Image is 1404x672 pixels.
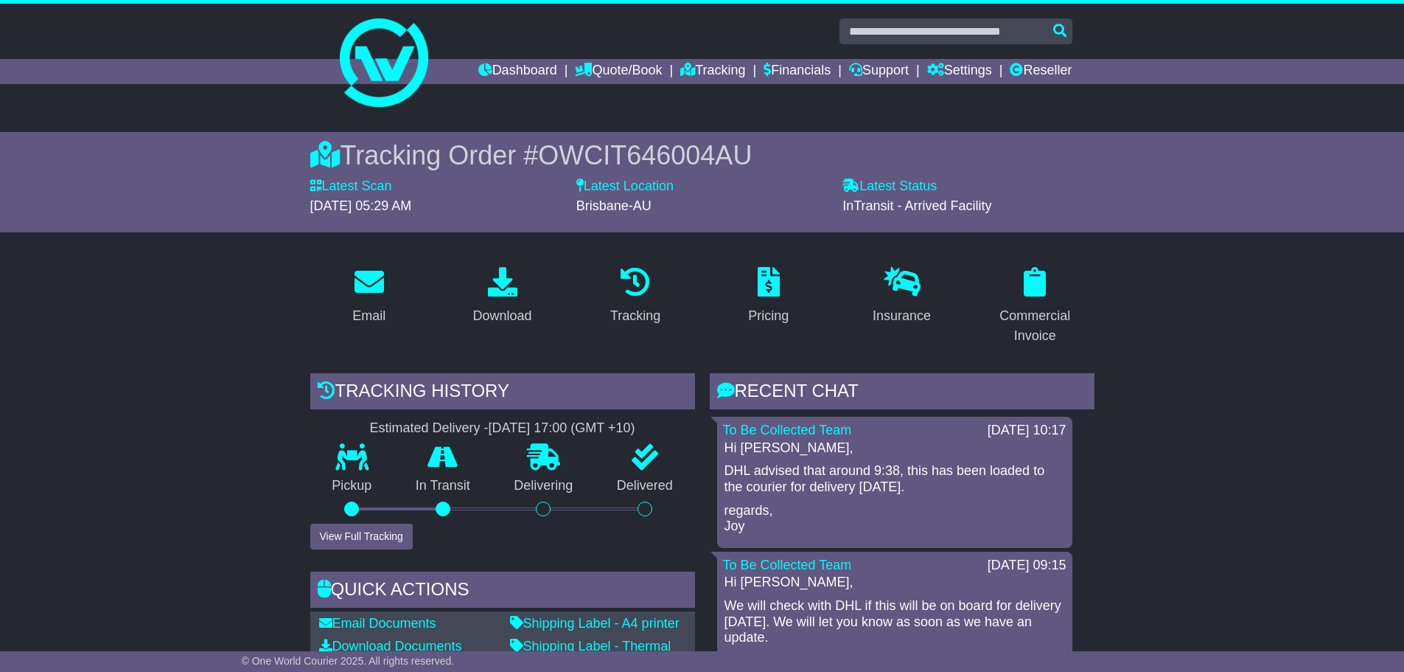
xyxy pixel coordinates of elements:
[985,306,1085,346] div: Commercial Invoice
[538,140,752,170] span: OWCIT646004AU
[873,306,931,326] div: Insurance
[748,306,789,326] div: Pricing
[842,198,991,213] span: InTransit - Arrived Facility
[310,572,695,612] div: Quick Actions
[976,262,1094,351] a: Commercial Invoice
[724,503,1065,535] p: regards, Joy
[724,440,1065,457] p: Hi [PERSON_NAME],
[724,463,1065,495] p: DHL advised that around 9:38, this has been loaded to the courier for delivery [DATE].
[319,639,462,654] a: Download Documents
[764,59,831,84] a: Financials
[927,59,992,84] a: Settings
[863,262,940,331] a: Insurance
[988,423,1066,439] div: [DATE] 10:17
[842,179,937,195] label: Latest Status
[576,179,674,195] label: Latest Location
[988,558,1066,574] div: [DATE] 09:15
[601,262,670,331] a: Tracking
[492,478,596,494] p: Delivering
[724,598,1065,646] p: We will check with DHL if this will be on board for delivery [DATE]. We will let you know as soon...
[310,139,1094,171] div: Tracking Order #
[394,478,492,494] p: In Transit
[352,306,385,326] div: Email
[310,179,392,195] label: Latest Scan
[472,306,531,326] div: Download
[680,59,745,84] a: Tracking
[510,616,680,631] a: Shipping Label - A4 printer
[849,59,909,84] a: Support
[310,478,394,494] p: Pickup
[723,558,852,572] a: To Be Collected Team
[595,478,695,494] p: Delivered
[478,59,557,84] a: Dashboard
[575,59,662,84] a: Quote/Book
[310,420,695,437] div: Estimated Delivery -
[724,575,1065,591] p: Hi [PERSON_NAME],
[710,373,1094,413] div: RECENT CHAT
[310,524,413,550] button: View Full Tracking
[1010,59,1072,84] a: Reseller
[463,262,541,331] a: Download
[610,306,660,326] div: Tracking
[319,616,436,631] a: Email Documents
[242,655,455,667] span: © One World Courier 2025. All rights reserved.
[489,420,635,437] div: [DATE] 17:00 (GMT +10)
[310,373,695,413] div: Tracking history
[510,639,671,670] a: Shipping Label - Thermal printer
[738,262,798,331] a: Pricing
[343,262,395,331] a: Email
[576,198,652,213] span: Brisbane-AU
[723,423,852,437] a: To Be Collected Team
[310,198,412,213] span: [DATE] 05:29 AM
